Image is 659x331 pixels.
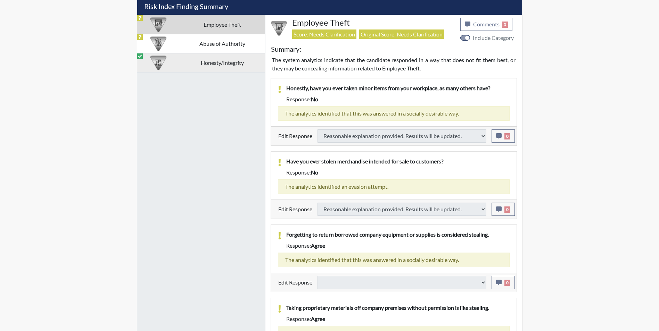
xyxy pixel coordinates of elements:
div: Update the test taker's response, the change might impact the score [312,276,492,289]
div: Update the test taker's response, the change might impact the score [312,129,492,143]
div: The analytics identified that this was answered in a socially desirable way. [278,106,510,121]
button: 0 [492,203,515,216]
img: CATEGORY%20ICON-07.58b65e52.png [150,17,166,33]
span: no [311,96,318,102]
div: The analytics identified that this was answered in a socially desirable way. [278,253,510,267]
span: Comments [473,21,500,27]
span: Original Score: Needs Clarification [359,29,444,39]
p: Honestly, have you ever taken minor items from your workplace, as many others have? [286,84,510,92]
div: Response: [281,241,515,250]
h4: Employee Theft [292,18,455,28]
button: Comments0 [460,18,513,31]
span: 0 [502,22,508,28]
div: Response: [281,315,515,323]
img: CATEGORY%20ICON-01.94e51fac.png [150,36,166,52]
label: Edit Response [278,276,312,289]
span: 0 [504,280,510,286]
span: agree [311,315,325,322]
img: CATEGORY%20ICON-07.58b65e52.png [271,20,287,36]
button: 0 [492,129,515,143]
td: Abuse of Authority [180,34,265,53]
span: no [311,169,318,176]
span: agree [311,242,325,249]
span: 0 [504,206,510,213]
label: Edit Response [278,129,312,143]
td: Employee Theft [180,15,265,34]
p: Have you ever stolen merchandise intended for sale to customers? [286,157,510,165]
div: Response: [281,168,515,177]
span: 0 [504,133,510,139]
td: Honesty/Integrity [180,53,265,72]
label: Edit Response [278,203,312,216]
div: Update the test taker's response, the change might impact the score [312,203,492,216]
img: CATEGORY%20ICON-11.a5f294f4.png [150,55,166,71]
span: Score: Needs Clarification [292,29,356,39]
div: Response: [281,95,515,103]
p: Forgetting to return borrowed company equipment or supplies is considered stealing. [286,230,510,239]
div: The analytics identified an evasion attempt. [278,179,510,194]
p: The system analytics indicate that the candidate responded in a way that does not fit them best, ... [272,56,516,73]
h5: Summary: [271,45,301,53]
p: Taking proprietary materials off company premises without permission is like stealing. [286,304,510,312]
label: Include Category [473,34,514,42]
button: 0 [492,276,515,289]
